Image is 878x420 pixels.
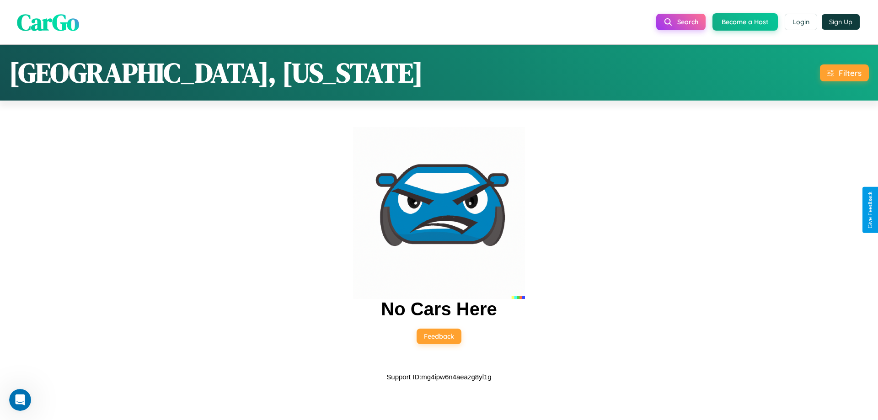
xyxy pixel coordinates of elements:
span: Search [677,18,698,26]
img: car [353,127,525,299]
h1: [GEOGRAPHIC_DATA], [US_STATE] [9,54,423,91]
span: CarGo [17,6,79,37]
button: Search [656,14,706,30]
button: Become a Host [712,13,778,31]
button: Sign Up [822,14,860,30]
button: Feedback [417,329,461,344]
div: Give Feedback [867,191,873,229]
button: Login [785,14,817,30]
button: Filters [820,64,869,81]
div: Filters [839,68,862,78]
iframe: Intercom live chat [9,389,31,411]
h2: No Cars Here [381,299,497,319]
p: Support ID: mg4ipw6n4aeazg8yl1g [386,371,491,383]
